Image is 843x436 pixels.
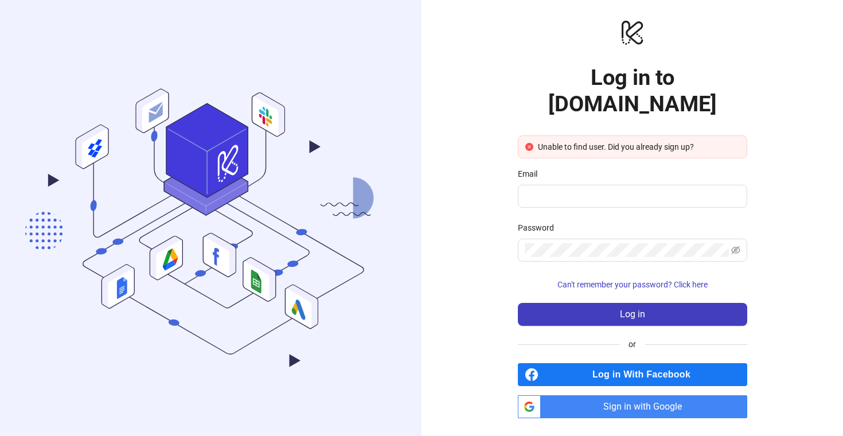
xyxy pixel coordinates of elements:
[518,303,747,326] button: Log in
[731,246,740,255] span: eye-invisible
[525,243,729,257] input: Password
[538,141,740,153] div: Unable to find user. Did you already sign up?
[619,338,645,351] span: or
[620,309,645,320] span: Log in
[518,275,747,294] button: Can't remember your password? Click here
[557,280,708,289] span: Can't remember your password? Click here
[518,395,747,418] a: Sign in with Google
[543,363,747,386] span: Log in With Facebook
[525,143,533,151] span: close-circle
[545,395,747,418] span: Sign in with Google
[518,221,561,234] label: Password
[518,280,747,289] a: Can't remember your password? Click here
[525,189,738,203] input: Email
[518,64,747,117] h1: Log in to [DOMAIN_NAME]
[518,168,545,180] label: Email
[518,363,747,386] a: Log in With Facebook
